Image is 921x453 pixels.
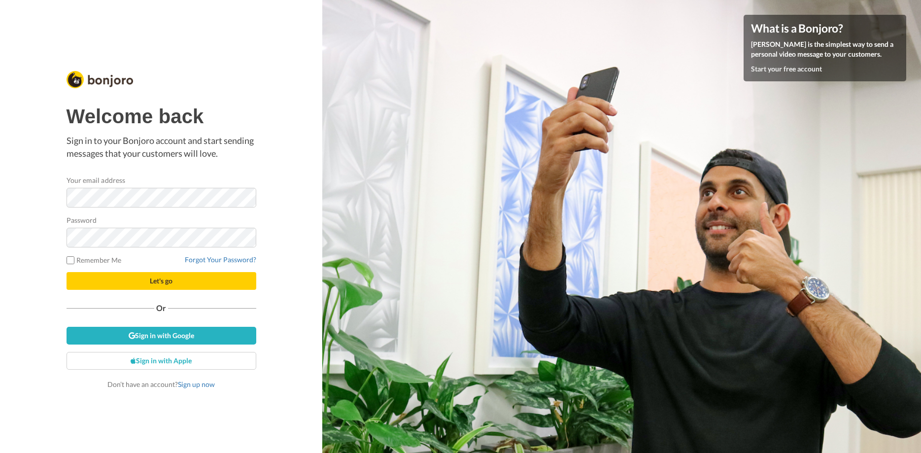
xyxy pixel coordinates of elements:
span: Don’t have an account? [107,380,215,388]
p: Sign in to your Bonjoro account and start sending messages that your customers will love. [67,135,256,160]
h4: What is a Bonjoro? [751,22,899,35]
a: Start your free account [751,65,822,73]
button: Let's go [67,272,256,290]
p: [PERSON_NAME] is the simplest way to send a personal video message to your customers. [751,39,899,59]
label: Remember Me [67,255,122,265]
a: Sign up now [178,380,215,388]
a: Forgot Your Password? [185,255,256,264]
a: Sign in with Apple [67,352,256,370]
h1: Welcome back [67,105,256,127]
label: Your email address [67,175,125,185]
span: Or [154,305,168,312]
span: Let's go [150,277,172,285]
input: Remember Me [67,256,74,264]
label: Password [67,215,97,225]
a: Sign in with Google [67,327,256,345]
